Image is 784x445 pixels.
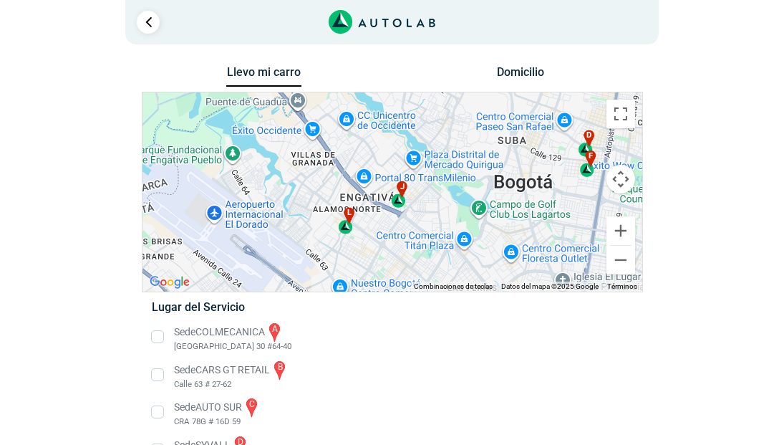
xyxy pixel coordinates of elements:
span: f [589,150,593,163]
button: Domicilio [483,65,558,86]
a: Abre esta zona en Google Maps (se abre en una nueva ventana) [146,273,193,292]
span: Datos del mapa ©2025 Google [502,282,599,290]
span: d [586,130,592,142]
button: Combinaciones de teclas [415,282,493,292]
button: Cambiar a la vista en pantalla completa [606,100,635,128]
h5: Lugar del Servicio [152,300,632,314]
img: Google [146,273,193,292]
button: Llevo mi carro [226,65,301,87]
span: j [400,181,405,193]
button: Reducir [606,246,635,274]
a: Ir al paso anterior [137,11,160,34]
span: l [347,207,352,219]
a: Link al sitio de autolab [329,14,435,28]
button: Ampliar [606,216,635,245]
button: Controles de visualización del mapa [606,165,635,193]
a: Términos (se abre en una nueva pestaña) [608,282,638,290]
